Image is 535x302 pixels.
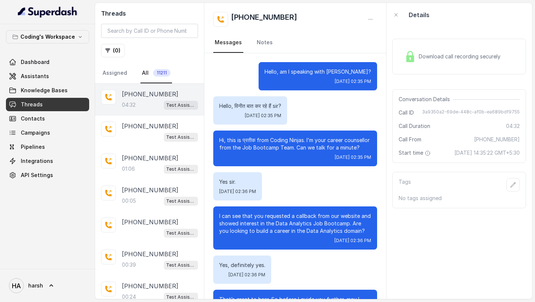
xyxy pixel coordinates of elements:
p: Test Assistant-3 [166,229,196,237]
span: [DATE] 02:35 PM [335,154,371,160]
span: Contacts [21,115,45,122]
p: Hello, विनीत बात कर रहे हैं sir? [219,102,281,110]
a: Knowledge Bases [6,84,89,97]
p: 00:24 [122,293,136,301]
span: Download call recording securely [419,53,503,60]
nav: Tabs [213,33,377,53]
p: [PHONE_NUMBER] [122,90,178,99]
span: [DATE] 14:35:22 GMT+5:30 [454,149,520,157]
a: Integrations [6,154,89,168]
a: Pipelines [6,140,89,154]
span: [DATE] 02:36 PM [334,238,371,244]
span: harsh [28,282,43,289]
button: (0) [101,44,125,57]
span: [DATE] 02:36 PM [219,189,256,195]
span: Conversation Details [399,96,453,103]
p: Hi, this is प्रतीक from Coding Ninjas. I’m your career counsellor from the Job Bootcamp Team. Can... [219,136,371,151]
p: Test Assistant-3 [166,102,196,109]
a: Messages [213,33,243,53]
a: Assistants [6,70,89,83]
a: API Settings [6,168,89,182]
p: Test Assistant-3 [166,293,196,301]
span: 04:32 [506,122,520,130]
span: Start time [399,149,432,157]
a: Campaigns [6,126,89,139]
span: Threads [21,101,43,108]
a: Contacts [6,112,89,125]
p: Test Assistant- 2 [166,261,196,269]
a: All11211 [140,63,172,83]
span: Call ID [399,109,414,116]
span: Dashboard [21,58,49,66]
p: [PHONE_NUMBER] [122,186,178,195]
span: Call Duration [399,122,430,130]
span: [DATE] 02:35 PM [335,78,371,84]
p: Test Assistant- 2 [166,166,196,173]
img: Lock Icon [405,51,416,62]
a: Threads [6,98,89,111]
span: Campaigns [21,129,50,136]
p: No tags assigned [399,195,520,202]
a: Dashboard [6,55,89,69]
p: [PHONE_NUMBER] [122,282,178,290]
nav: Tabs [101,63,198,83]
p: [PHONE_NUMBER] [122,250,178,258]
p: Test Assistant-3 [166,197,196,205]
p: Yes, definitely yes. [219,261,265,269]
span: [DATE] 02:35 PM [245,113,281,119]
p: Details [409,10,429,19]
p: I can see that you requested a callback from our website and showed interest in the Data Analytic... [219,212,371,235]
p: Yes sir. [219,178,256,186]
span: Pipelines [21,143,45,151]
span: [DATE] 02:36 PM [228,272,265,278]
p: 00:05 [122,197,136,205]
span: Call From [399,136,421,143]
p: [PHONE_NUMBER] [122,122,178,131]
p: Hello, am I speaking with [PERSON_NAME]? [265,68,371,75]
span: Integrations [21,157,53,165]
button: Coding's Workspace [6,30,89,44]
a: harsh [6,275,89,296]
p: 00:39 [122,261,136,269]
h2: [PHONE_NUMBER] [231,12,297,27]
p: Test Assistant-3 [166,134,196,141]
a: Notes [255,33,274,53]
p: [PHONE_NUMBER] [122,218,178,226]
img: light.svg [18,6,78,18]
span: [PHONE_NUMBER] [474,136,520,143]
h2: Threads [101,9,198,18]
span: API Settings [21,171,53,179]
span: Assistants [21,73,49,80]
span: 3a9350a2-69de-448c-af0b-ea689bdf9755 [422,109,520,116]
p: 01:06 [122,165,135,173]
input: Search by Call ID or Phone Number [101,24,198,38]
span: Knowledge Bases [21,87,68,94]
p: 04:32 [122,101,136,109]
p: [PHONE_NUMBER] [122,154,178,163]
text: HA [12,282,21,290]
p: Coding's Workspace [20,32,75,41]
a: Assigned [101,63,129,83]
span: 11211 [153,69,171,77]
p: Tags [399,178,411,192]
